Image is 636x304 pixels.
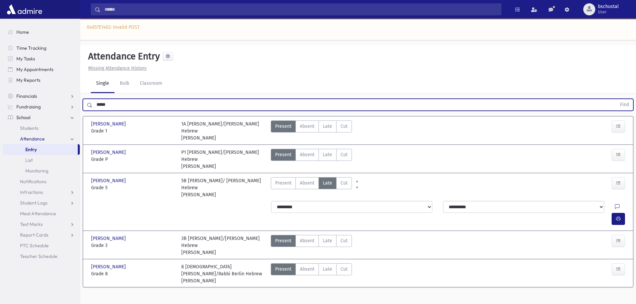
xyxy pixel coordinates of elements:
span: Late [323,180,332,187]
a: Single [91,74,115,93]
a: Meal Attendance [3,208,80,219]
a: Time Tracking [3,43,80,53]
span: Attendance [20,136,45,142]
a: Notifications [3,176,80,187]
span: Meal Attendance [20,211,56,217]
span: Present [275,151,291,158]
span: Late [323,237,332,244]
div: AttTypes [271,235,352,256]
u: Missing Attendance History [88,65,147,71]
span: Student Logs [20,200,47,206]
span: Test Marks [20,221,43,227]
a: Financials [3,91,80,101]
a: Students [3,123,80,133]
a: Report Cards [3,230,80,240]
a: Attendance [3,133,80,144]
span: [PERSON_NAME] [91,177,127,184]
span: Late [323,151,332,158]
span: Present [275,180,291,187]
a: My Appointments [3,64,80,75]
img: AdmirePro [5,3,44,16]
a: Entry [3,144,78,155]
div: 3B [PERSON_NAME]/[PERSON_NAME] Hebrew [PERSON_NAME] [181,235,265,256]
span: User [598,9,619,15]
span: Financials [16,93,37,99]
div: AttTypes [271,263,352,284]
h5: Attendance Entry [85,51,160,62]
button: Find [616,99,633,110]
span: My Tasks [16,56,35,62]
span: My Reports [16,77,40,83]
a: Infractions [3,187,80,198]
span: Grade 8 [91,270,175,277]
a: List [3,155,80,166]
span: Grade 5 [91,184,175,191]
span: Entry [25,146,37,153]
span: Time Tracking [16,45,46,51]
span: School [16,114,30,120]
span: PTC Schedule [20,243,49,249]
a: Classroom [135,74,168,93]
span: Cut [341,237,348,244]
span: Present [275,123,291,130]
span: Absent [300,123,314,130]
span: Notifications [20,179,46,185]
span: [PERSON_NAME] [91,263,127,270]
div: AttTypes [271,149,352,170]
span: bschustal [598,4,619,9]
span: Report Cards [20,232,48,238]
span: Cut [341,151,348,158]
span: Present [275,237,291,244]
span: [PERSON_NAME] [91,120,127,127]
span: Absent [300,237,314,244]
span: List [25,157,33,163]
span: Present [275,266,291,273]
div: AttTypes [271,177,352,198]
div: 5B [PERSON_NAME]/ [PERSON_NAME] Hebrew [PERSON_NAME] [181,177,265,198]
span: Students [20,125,38,131]
span: [PERSON_NAME] [91,235,127,242]
a: Monitoring [3,166,80,176]
span: [PERSON_NAME] [91,149,127,156]
a: Teacher Schedule [3,251,80,262]
span: Grade P [91,156,175,163]
span: Late [323,266,332,273]
span: Cut [341,266,348,273]
a: Test Marks [3,219,80,230]
span: My Appointments [16,66,53,72]
span: Absent [300,266,314,273]
span: Home [16,29,29,35]
a: Home [3,27,80,37]
span: Absent [300,151,314,158]
span: Teacher Schedule [20,253,57,259]
input: Search [100,3,501,15]
span: Fundraising [16,104,41,110]
span: Cut [341,180,348,187]
span: Absent [300,180,314,187]
div: AttTypes [271,120,352,141]
a: Fundraising [3,101,80,112]
span: Infractions [20,189,43,195]
span: Grade 1 [91,127,175,134]
a: Student Logs [3,198,80,208]
a: My Reports [3,75,80,85]
div: 8 [DEMOGRAPHIC_DATA][PERSON_NAME]/Rabbi Berlin Hebrew [PERSON_NAME] [181,263,265,284]
a: My Tasks [3,53,80,64]
a: Missing Attendance History [85,65,147,71]
a: School [3,112,80,123]
div: P1 [PERSON_NAME]/[PERSON_NAME] Hebrew [PERSON_NAME] [181,149,265,170]
span: Late [323,123,332,130]
span: Cut [341,123,348,130]
div: 1A [PERSON_NAME]/[PERSON_NAME] Hebrew [PERSON_NAME] [181,120,265,141]
div: 0xA57E1402: Invalid POST [80,19,636,40]
span: Grade 3 [91,242,175,249]
a: Bulk [115,74,135,93]
a: PTC Schedule [3,240,80,251]
span: Monitoring [25,168,48,174]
